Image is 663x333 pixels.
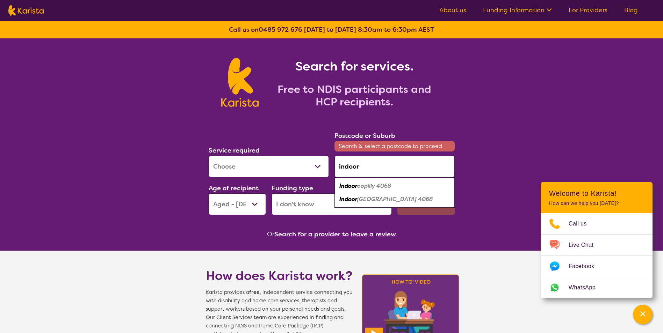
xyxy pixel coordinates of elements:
[209,184,259,192] label: Age of recipient
[569,219,595,229] span: Call us
[338,193,451,206] div: Indooroopilly Centre 4068
[357,182,391,190] em: oopilly 4068
[439,6,466,14] a: About us
[206,267,353,284] h1: How does Karista work?
[541,213,653,298] ul: Choose channel
[334,141,455,151] span: Search & select a postcode to proceed
[334,156,455,177] input: Type
[267,229,274,239] span: Or
[259,25,302,34] a: 0485 972 676
[569,240,602,250] span: Live Chat
[267,83,442,108] h2: Free to NDIS participants and HCP recipients.
[274,229,396,239] button: Search for a provider to leave a review
[357,195,433,203] em: [GEOGRAPHIC_DATA] 4068
[541,182,653,298] div: Channel Menu
[549,200,644,206] p: How can we help you [DATE]?
[209,146,260,155] label: Service required
[338,179,451,193] div: Indooroopilly 4068
[249,289,260,296] b: free
[483,6,552,14] a: Funding Information
[8,5,44,16] img: Karista logo
[569,282,604,293] span: WhatsApp
[229,25,434,34] b: Call us on [DATE] to [DATE] 8:30am to 6:30pm AEST
[569,261,603,272] span: Facebook
[267,58,442,75] h1: Search for services.
[633,305,653,324] button: Channel Menu
[541,277,653,298] a: Web link opens in a new tab.
[339,195,357,203] em: Indoor
[624,6,638,14] a: Blog
[334,132,395,140] label: Postcode or Suburb
[339,182,357,190] em: Indoor
[221,58,259,107] img: Karista logo
[272,184,313,192] label: Funding type
[549,189,644,198] h2: Welcome to Karista!
[569,6,607,14] a: For Providers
